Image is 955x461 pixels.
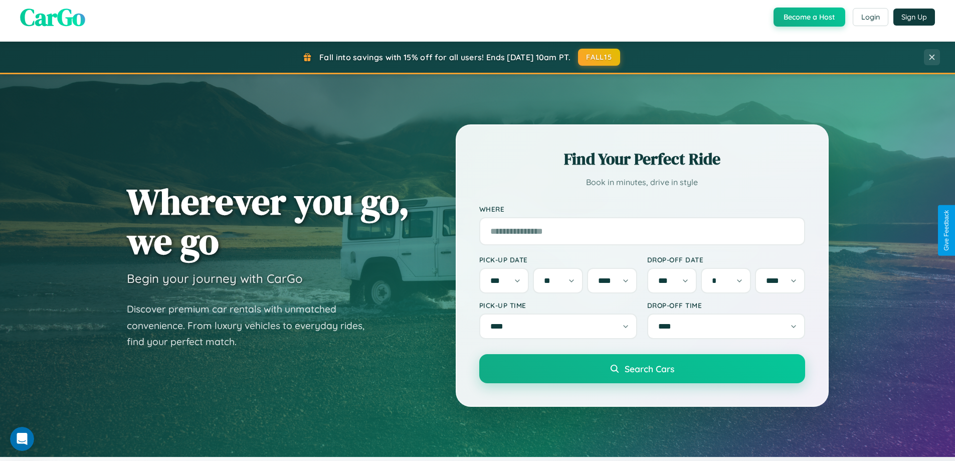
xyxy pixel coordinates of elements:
label: Drop-off Time [647,301,805,310]
span: Fall into savings with 15% off for all users! Ends [DATE] 10am PT. [319,52,570,62]
button: Sign Up [893,9,935,26]
button: Login [853,8,888,26]
p: Discover premium car rentals with unmatched convenience. From luxury vehicles to everyday rides, ... [127,301,377,350]
span: CarGo [20,1,85,34]
button: FALL15 [578,49,620,66]
label: Where [479,205,805,213]
label: Drop-off Date [647,255,805,264]
p: Book in minutes, drive in style [479,175,805,190]
button: Search Cars [479,354,805,383]
h2: Find Your Perfect Ride [479,148,805,170]
label: Pick-up Date [479,255,637,264]
iframe: Intercom live chat [10,427,34,451]
h3: Begin your journey with CarGo [127,271,303,286]
h1: Wherever you go, we go [127,182,410,261]
span: Search Cars [625,363,674,374]
div: Give Feedback [943,210,950,251]
button: Become a Host [774,8,845,27]
label: Pick-up Time [479,301,637,310]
